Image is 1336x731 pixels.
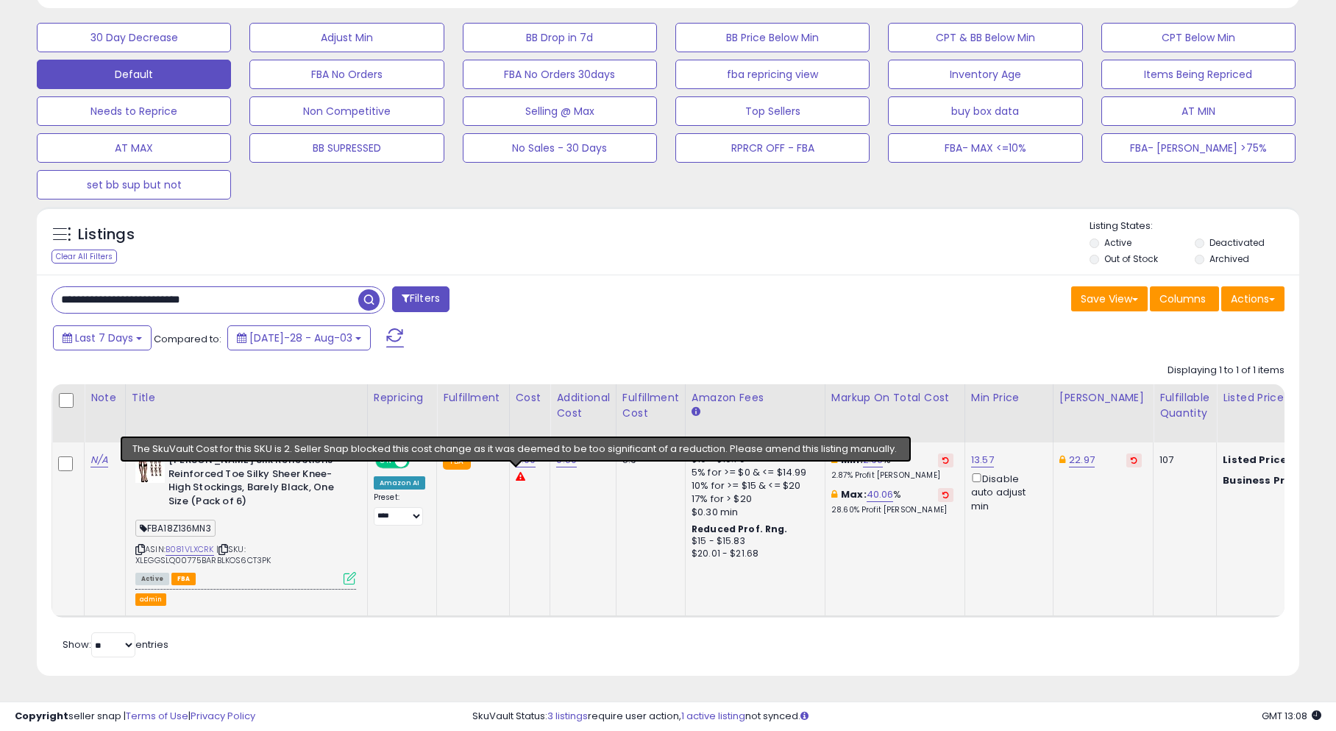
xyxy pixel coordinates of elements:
button: FBA No Orders 30days [463,60,657,89]
button: buy box data [888,96,1082,126]
div: % [831,453,953,481]
a: 22.97 [1069,453,1095,467]
button: 30 Day Decrease [37,23,231,52]
div: 10% for >= $15 & <= $20 [692,479,814,492]
div: Amazon AI [374,476,425,490]
div: 5.9 [622,453,674,467]
button: set bb sup but not [37,170,231,199]
label: Active [1104,236,1131,249]
div: seller snap | | [15,710,255,724]
div: $0.30 min [692,506,814,519]
a: 3 listings [547,709,588,723]
div: $15 - $15.83 [692,535,814,548]
span: Show: entries [63,638,168,651]
div: Min Price [971,390,1047,406]
div: Note [90,390,119,406]
div: 17% for > $20 [692,492,814,506]
button: BB Price Below Min [675,23,870,52]
a: 6.00 [516,453,536,467]
div: $10 - $10.76 [692,453,814,466]
button: RPRCR OFF - FBA [675,133,870,163]
p: 28.60% Profit [PERSON_NAME] [831,505,953,515]
span: | SKU: XLEGGSLQ00775BARBLKOS6CT3PK [135,543,271,565]
div: Preset: [374,492,425,526]
h5: Listings [78,225,135,245]
a: 1 active listing [681,709,745,723]
span: OFF [408,455,431,467]
div: Cost [516,390,544,406]
span: [DATE]-28 - Aug-03 [249,331,352,345]
button: BB SUPRESSED [249,133,444,163]
div: Repricing [374,390,430,406]
div: Disable auto adjust min [971,470,1042,513]
a: 13.57 [971,453,994,467]
a: B081VLXCRK [166,543,214,556]
button: Adjust Min [249,23,444,52]
p: Listing States: [1090,219,1299,233]
div: Fulfillable Quantity [1159,390,1210,421]
div: Clear All Filters [51,250,117,264]
button: [DATE]-28 - Aug-03 [227,325,371,350]
span: 2025-08-11 13:08 GMT [1262,709,1321,723]
a: 0.60 [556,453,577,467]
label: Deactivated [1209,236,1265,249]
b: Min: [841,453,863,467]
strong: Copyright [15,709,68,723]
span: All listings currently available for purchase on Amazon [135,573,169,585]
a: N/A [90,453,108,467]
button: Default [37,60,231,89]
div: Additional Cost [556,390,610,421]
button: CPT & BB Below Min [888,23,1082,52]
div: Amazon Fees [692,390,819,406]
button: BB Drop in 7d [463,23,657,52]
b: [PERSON_NAME] Silk Reflections Reinforced Toe Silky Sheer Knee-High Stockings, Barely Black, One ... [168,453,347,512]
button: Top Sellers [675,96,870,126]
button: Needs to Reprice [37,96,231,126]
button: Non Competitive [249,96,444,126]
div: 107 [1159,453,1205,467]
button: Items Being Repriced [1101,60,1296,89]
button: FBA No Orders [249,60,444,89]
button: fba repricing view [675,60,870,89]
span: FBA18Z136MN3 [135,520,216,537]
button: Last 7 Days [53,325,152,350]
div: SkuVault Status: require user action, not synced. [472,710,1321,724]
div: Fulfillment [443,390,502,406]
label: Out of Stock [1104,253,1158,265]
button: Inventory Age [888,60,1082,89]
div: 5% for >= $0 & <= $14.99 [692,466,814,479]
button: AT MIN [1101,96,1296,126]
div: Title [132,390,361,406]
div: [PERSON_NAME] [1059,390,1147,406]
span: ON [377,455,395,467]
div: Fulfillment Cost [622,390,679,421]
label: Archived [1209,253,1249,265]
b: Reduced Prof. Rng. [692,523,788,535]
span: Compared to: [154,332,221,346]
div: % [831,488,953,515]
div: $20.01 - $21.68 [692,548,814,560]
b: Max: [841,487,867,501]
div: Markup on Total Cost [831,390,959,406]
small: FBA [443,453,470,470]
a: 2.96 [863,453,884,467]
small: Amazon Fees. [692,406,700,419]
button: No Sales - 30 Days [463,133,657,163]
span: FBA [171,573,196,585]
button: Save View [1071,286,1148,311]
span: Columns [1159,292,1206,306]
div: ASIN: [135,453,356,583]
b: Listed Price: [1223,453,1290,467]
a: Privacy Policy [191,709,255,723]
button: Filters [392,286,450,312]
a: 40.06 [867,487,894,502]
p: 2.87% Profit [PERSON_NAME] [831,470,953,481]
img: 41FACIhdLoL._SL40_.jpg [135,453,165,483]
button: Actions [1221,286,1285,311]
button: admin [135,593,166,606]
button: FBA- MAX <=10% [888,133,1082,163]
b: Business Price: [1223,473,1304,487]
button: AT MAX [37,133,231,163]
div: Displaying 1 to 1 of 1 items [1168,364,1285,378]
th: The percentage added to the cost of goods (COGS) that forms the calculator for Min & Max prices. [825,384,964,442]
